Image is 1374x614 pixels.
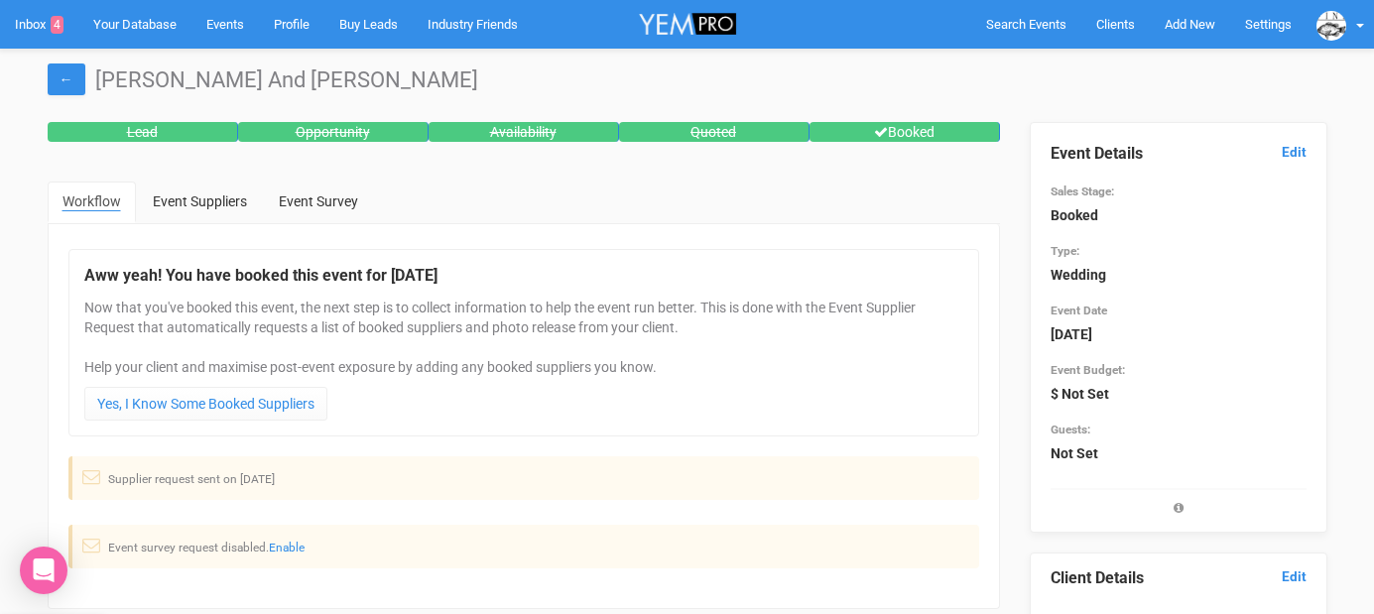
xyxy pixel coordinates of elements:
[1051,143,1307,166] legend: Event Details
[51,16,63,34] span: 4
[1051,267,1106,283] strong: Wedding
[84,298,963,377] p: Now that you've booked this event, the next step is to collect information to help the event run ...
[48,182,136,223] a: Workflow
[138,182,262,221] a: Event Suppliers
[429,122,619,142] div: Availability
[1051,363,1125,377] small: Event Budget:
[269,541,305,554] a: Enable
[1316,11,1346,41] img: data
[619,122,810,142] div: Quoted
[264,182,373,221] a: Event Survey
[1282,567,1307,586] a: Edit
[1282,143,1307,162] a: Edit
[1051,184,1114,198] small: Sales Stage:
[48,63,85,95] a: ←
[1051,244,1079,258] small: Type:
[1051,567,1307,590] legend: Client Details
[1051,326,1092,342] strong: [DATE]
[48,122,238,142] div: Lead
[986,17,1066,32] span: Search Events
[20,547,67,594] div: Open Intercom Messenger
[1051,423,1090,436] small: Guests:
[810,122,1000,142] div: Booked
[1165,17,1215,32] span: Add New
[48,68,1327,92] h1: [PERSON_NAME] And [PERSON_NAME]
[1051,386,1109,402] strong: $ Not Set
[1051,207,1098,223] strong: Booked
[108,472,275,486] small: Supplier request sent on [DATE]
[84,387,327,421] a: Yes, I Know Some Booked Suppliers
[108,541,305,554] small: Event survey request disabled.
[84,265,963,288] legend: Aww yeah! You have booked this event for [DATE]
[1051,304,1107,317] small: Event Date
[1096,17,1135,32] span: Clients
[1051,445,1098,461] strong: Not Set
[238,122,429,142] div: Opportunity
